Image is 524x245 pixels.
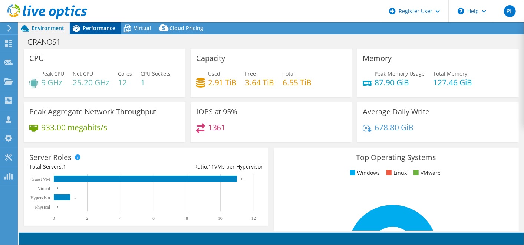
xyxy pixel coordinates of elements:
[73,70,93,77] span: Net CPU
[375,70,425,77] span: Peak Memory Usage
[32,177,50,182] text: Guest VM
[41,70,64,77] span: Peak CPU
[363,108,429,116] h3: Average Daily Write
[57,205,59,209] text: 0
[251,216,256,221] text: 12
[83,24,115,32] span: Performance
[208,70,221,77] span: Used
[208,163,214,170] span: 11
[38,186,50,191] text: Virtual
[29,108,156,116] h3: Peak Aggregate Network Throughput
[283,78,312,86] h4: 6.55 TiB
[412,169,441,177] li: VMware
[118,78,132,86] h4: 12
[86,216,88,221] text: 2
[208,78,237,86] h4: 2.91 TiB
[118,70,132,77] span: Cores
[57,186,59,190] text: 0
[458,8,464,14] svg: \n
[279,153,513,161] h3: Top Operating Systems
[152,216,155,221] text: 6
[24,38,72,46] h1: GRANOS1
[30,195,50,200] text: Hypervisor
[196,108,238,116] h3: IOPS at 95%
[375,78,425,86] h4: 87.90 GiB
[134,24,151,32] span: Virtual
[433,78,472,86] h4: 127.46 GiB
[196,54,225,62] h3: Capacity
[385,169,407,177] li: Linux
[433,70,467,77] span: Total Memory
[218,216,223,221] text: 10
[245,78,274,86] h4: 3.64 TiB
[53,216,55,221] text: 0
[35,205,50,210] text: Physical
[29,153,72,161] h3: Server Roles
[241,177,244,181] text: 11
[141,70,171,77] span: CPU Sockets
[186,216,188,221] text: 8
[73,78,109,86] h4: 25.20 GHz
[74,196,76,199] text: 1
[119,216,122,221] text: 4
[41,78,64,86] h4: 9 GHz
[169,24,203,32] span: Cloud Pricing
[41,123,107,131] h4: 933.00 megabits/s
[32,24,64,32] span: Environment
[348,169,380,177] li: Windows
[363,54,392,62] h3: Memory
[63,163,66,170] span: 1
[146,163,263,171] div: Ratio: VMs per Hypervisor
[141,78,171,86] h4: 1
[29,54,44,62] h3: CPU
[29,163,146,171] div: Total Servers:
[375,123,413,131] h4: 678.80 GiB
[504,5,516,17] span: PL
[208,123,226,131] h4: 1361
[245,70,256,77] span: Free
[283,70,295,77] span: Total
